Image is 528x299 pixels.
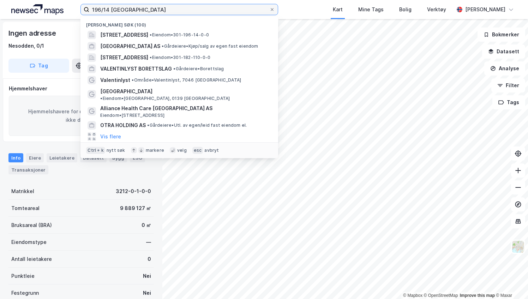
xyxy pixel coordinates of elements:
span: [STREET_ADDRESS] [100,31,148,39]
span: Eiendom • [STREET_ADDRESS] [100,113,164,118]
div: Hjemmelshaver [9,84,154,93]
span: • [162,43,164,49]
span: Alliance Health Care [GEOGRAPHIC_DATA] AS [100,104,270,113]
div: Matrikkel [11,187,34,196]
button: Tag [8,59,69,73]
div: Nei [143,272,151,280]
div: Verktøy [427,5,446,14]
div: [PERSON_NAME] søk (100) [80,17,278,29]
a: Mapbox [403,293,422,298]
div: — [146,238,151,246]
div: [PERSON_NAME] [465,5,505,14]
button: Vis flere [100,132,121,141]
span: [STREET_ADDRESS] [100,53,148,62]
div: markere [146,148,164,153]
span: • [173,66,175,71]
span: • [150,55,152,60]
div: 0 [148,255,151,263]
div: Nesodden, 0/1 [8,42,44,50]
div: avbryt [204,148,219,153]
button: Bokmerker [478,28,525,42]
span: Eiendom • [GEOGRAPHIC_DATA], 0139 [GEOGRAPHIC_DATA] [100,96,230,101]
div: Antall leietakere [11,255,52,263]
a: Improve this map [460,293,495,298]
span: Eiendom • 301-182-110-0-0 [150,55,210,60]
div: Ctrl + k [86,147,105,154]
img: logo.a4113a55bc3d86da70a041830d287a7e.svg [11,4,64,15]
input: Søk på adresse, matrikkel, gårdeiere, leietakere eller personer [89,4,269,15]
span: Gårdeiere • Kjøp/salg av egen fast eiendom [162,43,258,49]
div: Datasett [80,153,107,162]
span: Valentinlyst [100,76,130,84]
div: Eiere [26,153,44,162]
span: VALENTINLYST BORETTSLAG [100,65,172,73]
div: 0 ㎡ [142,221,151,229]
div: 9 889 127 ㎡ [120,204,151,213]
button: Analyse [484,61,525,76]
div: Info [8,153,23,162]
div: Hjemmelshavere for denne eiendommen er ikke definert [9,96,154,136]
div: esc [192,147,203,154]
div: 3212-0-1-0-0 [116,187,151,196]
span: • [150,32,152,37]
div: Tomteareal [11,204,40,213]
button: Filter [491,78,525,92]
span: Eiendom • 301-196-14-0-0 [150,32,209,38]
button: Datasett [482,44,525,59]
div: Festegrunn [11,289,39,297]
div: Eiendomstype [11,238,47,246]
a: OpenStreetMap [424,293,458,298]
span: Gårdeiere • Utl. av egen/leid fast eiendom el. [147,122,247,128]
span: • [100,96,102,101]
div: Bruksareal (BRA) [11,221,52,229]
img: Z [511,240,525,253]
div: velg [177,148,187,153]
span: Område • Valentinlyst, 7046 [GEOGRAPHIC_DATA] [132,77,241,83]
div: Kart [333,5,343,14]
span: [GEOGRAPHIC_DATA] [100,87,152,96]
span: • [132,77,134,83]
span: [GEOGRAPHIC_DATA] AS [100,42,160,50]
button: Tags [492,95,525,109]
div: Punktleie [11,272,35,280]
span: OTRA HOLDING AS [100,121,146,130]
div: Leietakere [47,153,77,162]
div: Transaksjoner [8,165,48,174]
div: Ingen adresse [8,28,57,39]
div: nytt søk [107,148,125,153]
div: Mine Tags [358,5,384,14]
span: Gårdeiere • Borettslag [173,66,224,72]
div: Nei [143,289,151,297]
div: Bolig [399,5,412,14]
iframe: Chat Widget [493,265,528,299]
span: • [147,122,149,128]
